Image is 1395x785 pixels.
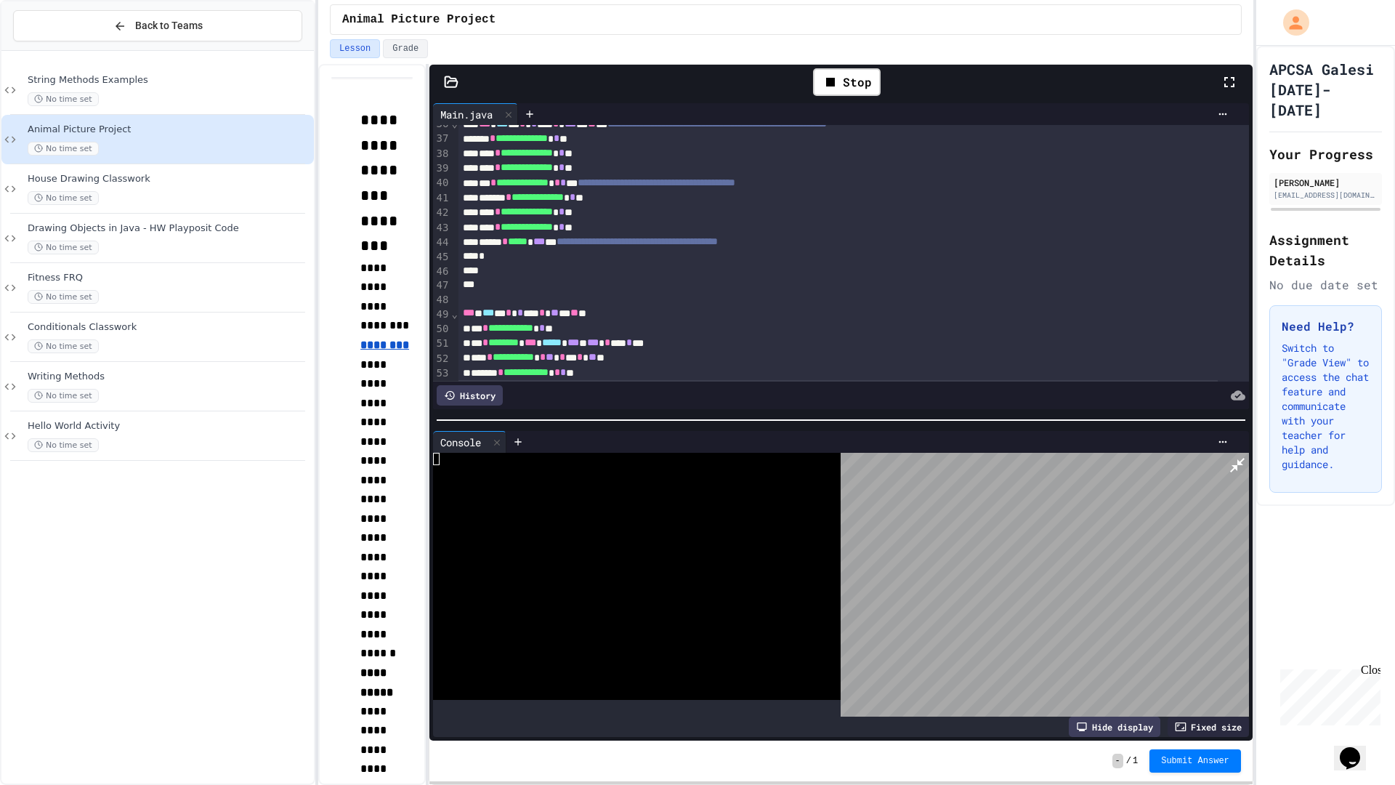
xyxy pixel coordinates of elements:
h1: APCSA Galesi [DATE]-[DATE] [1269,59,1382,120]
div: Chat with us now!Close [6,6,100,92]
div: 38 [433,147,451,161]
span: No time set [28,191,99,205]
span: House Drawing Classwork [28,173,311,185]
span: No time set [28,92,99,106]
p: Switch to "Grade View" to access the chat feature and communicate with your teacher for help and ... [1282,341,1370,472]
div: 44 [433,235,451,250]
span: 1 [1133,755,1138,767]
div: [PERSON_NAME] [1274,176,1378,189]
div: Main.java [433,103,518,125]
div: [EMAIL_ADDRESS][DOMAIN_NAME] [1274,190,1378,201]
span: Writing Methods [28,371,311,383]
button: Submit Answer [1149,749,1241,773]
div: Stop [813,68,881,96]
button: Grade [383,39,428,58]
div: 51 [433,337,451,351]
div: 53 [433,366,451,381]
span: Hello World Activity [28,420,311,432]
div: Console [433,431,506,453]
div: 36 [433,117,451,132]
span: - [1112,754,1123,768]
span: String Methods Examples [28,74,311,86]
span: Fitness FRQ [28,272,311,284]
div: Hide display [1069,717,1160,737]
span: Fold line [450,308,458,320]
span: No time set [28,389,99,403]
div: 41 [433,191,451,206]
iframe: chat widget [1274,664,1380,725]
span: Drawing Objects in Java - HW Playposit Code [28,222,311,235]
span: No time set [28,142,99,156]
div: 43 [433,221,451,235]
span: No time set [28,290,99,304]
iframe: chat widget [1334,727,1380,770]
div: 40 [433,176,451,190]
div: My Account [1268,6,1313,39]
div: 47 [433,278,451,293]
button: Lesson [330,39,380,58]
h3: Need Help? [1282,318,1370,335]
div: 37 [433,132,451,146]
button: Back to Teams [13,10,302,41]
div: 39 [433,161,451,176]
div: Main.java [433,107,500,122]
div: History [437,385,503,406]
div: 52 [433,352,451,366]
span: / [1126,755,1131,767]
span: Conditionals Classwork [28,321,311,334]
div: 45 [433,250,451,265]
div: 50 [433,322,451,337]
span: Animal Picture Project [342,11,496,28]
span: No time set [28,339,99,353]
div: 42 [433,206,451,220]
div: 46 [433,265,451,279]
span: No time set [28,241,99,254]
div: 48 [433,293,451,307]
span: Animal Picture Project [28,124,311,136]
div: No due date set [1269,276,1382,294]
div: Fixed size [1168,717,1249,737]
div: Console [433,435,488,450]
span: Submit Answer [1161,755,1229,767]
span: Back to Teams [135,18,203,33]
div: 54 [433,381,451,395]
h2: Your Progress [1269,144,1382,164]
h2: Assignment Details [1269,230,1382,270]
span: No time set [28,438,99,452]
div: 49 [433,307,451,322]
